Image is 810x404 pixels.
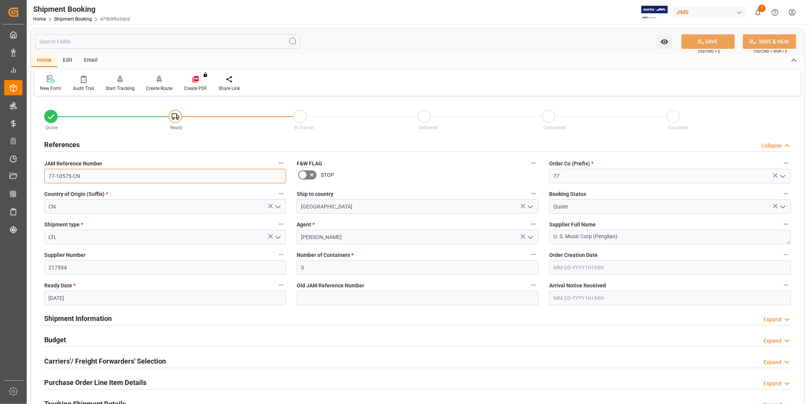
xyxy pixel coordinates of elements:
span: Ready Date [44,282,76,290]
span: Order Co (Prefix) [549,160,593,168]
span: In-Transit [294,125,314,130]
button: open menu [524,201,536,213]
button: Supplier Full Name [781,219,791,229]
span: Ctrl/CMD + Shift + S [754,48,787,54]
button: Ready Date * [276,280,286,290]
h2: Shipment Information [44,313,112,324]
span: Order Creation Date [549,251,598,259]
h2: Purchase Order Line Item Details [44,377,146,388]
button: open menu [777,170,788,182]
div: Email [78,54,103,67]
button: JIMS [673,5,749,19]
span: Quote [46,125,58,130]
div: Audit Trail [73,85,94,92]
button: show 1 new notifications [749,4,767,21]
span: 1 [758,5,766,12]
span: STOP [321,171,334,179]
input: MM-DD-YYYY [44,291,286,305]
h2: References [44,139,80,150]
span: Booking Status [549,190,586,198]
span: Completed [543,125,566,130]
div: Share Link [219,85,240,92]
div: Expand [763,380,781,388]
input: Type to search/select [44,199,286,214]
a: Home [33,16,46,22]
button: Old JAM Reference Number [529,280,538,290]
span: Ctrl/CMD + S [698,48,720,54]
button: Country of Origin (Suffix) * [276,189,286,199]
span: Ready [170,125,183,130]
h2: Budget [44,335,66,345]
input: MM-DD-YYYY HH:MM [549,260,791,275]
button: Supplier Number [276,250,286,260]
button: Booking Status [781,189,791,199]
button: SAVE [681,34,735,49]
span: Agent [297,221,315,229]
span: Shipment type [44,221,83,229]
button: SAVE & NEW [743,34,796,49]
div: New Form [40,85,61,92]
span: F&W FLAG [297,160,322,168]
button: Shipment type * [276,219,286,229]
h2: Carriers'/ Freight Forwarders' Selection [44,356,166,366]
button: Ship to country [529,189,538,199]
a: Shipment Booking [54,16,92,22]
div: Create Route [146,85,172,92]
button: open menu [524,231,536,243]
button: open menu [272,231,283,243]
button: Agent * [529,219,538,229]
button: Order Creation Date [781,250,791,260]
div: Expand [763,358,781,366]
span: Supplier Full Name [549,221,596,229]
span: Number of Containers [297,251,354,259]
span: Delivered [419,125,437,130]
textarea: U. S. Music Corp (Penglian) [549,230,791,244]
span: Old JAM Reference Number [297,282,364,290]
span: Country of Origin (Suffix) [44,190,108,198]
button: open menu [777,201,788,213]
span: Arrival Notice Received [549,282,606,290]
span: Cancelled [668,125,688,130]
div: Expand [763,316,781,324]
div: Start Tracking [106,85,135,92]
button: Help Center [767,4,784,21]
button: open menu [272,201,283,213]
button: JAM Reference Number [276,158,286,168]
button: F&W FLAG [529,158,538,168]
div: Expand [763,337,781,345]
button: open menu [657,34,672,49]
span: JAM Reference Number [44,160,102,168]
span: Ship to country [297,190,333,198]
input: Search Fields [35,34,300,49]
img: Exertis%20JAM%20-%20Email%20Logo.jpg_1722504956.jpg [641,6,668,19]
div: Collapse [761,142,781,150]
div: Home [31,54,57,67]
button: Order Co (Prefix) * [781,158,791,168]
div: Edit [57,54,78,67]
div: Shipment Booking [33,3,130,15]
div: JIMS [673,7,746,18]
span: Supplier Number [44,251,85,259]
button: Number of Containers * [529,250,538,260]
input: MM-DD-YYYY HH:MM [549,291,791,305]
button: Arrival Notice Received [781,280,791,290]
